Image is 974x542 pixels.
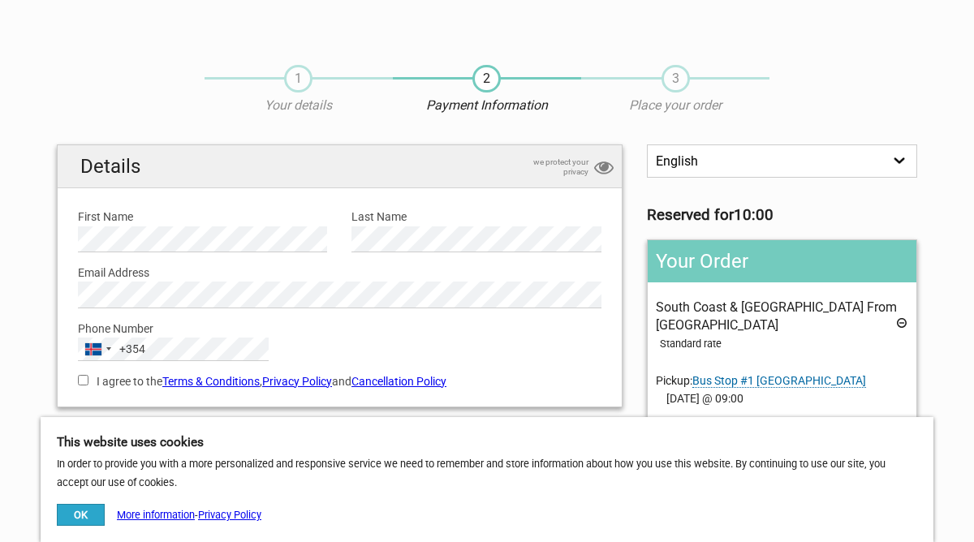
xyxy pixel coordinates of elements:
span: 2 [472,65,501,92]
label: Phone Number [78,320,601,338]
div: +354 [119,340,145,358]
label: I agree to the , and [78,372,601,390]
button: Selected country [79,338,145,359]
label: Last Name [351,208,601,226]
span: we protect your privacy [507,157,588,177]
button: OK [57,504,105,526]
span: 1 [284,65,312,92]
label: First Name [78,208,327,226]
a: More information [117,509,195,521]
a: Privacy Policy [262,375,332,388]
span: 3 [662,65,690,92]
div: In order to provide you with a more personalized and responsive service we need to remember and s... [41,417,933,542]
p: Place your order [581,97,769,114]
a: Privacy Policy [198,509,261,521]
i: privacy protection [594,157,614,179]
div: Standard rate [660,335,908,353]
a: Terms & Conditions [162,375,260,388]
a: Cancellation Policy [351,375,446,388]
div: - [57,504,261,526]
p: Your details [205,97,393,114]
h2: Details [58,145,622,188]
strong: 10:00 [734,206,774,224]
span: South Coast & [GEOGRAPHIC_DATA] From [GEOGRAPHIC_DATA] [656,299,897,333]
label: Email Address [78,264,601,282]
p: Payment Information [393,97,581,114]
h5: This website uses cookies [57,433,917,451]
h3: Reserved for [647,206,917,224]
span: [DATE] @ 09:00 [656,389,908,407]
h2: Your Order [648,240,916,282]
span: Change pickup place [692,374,866,388]
span: Pickup: [656,374,866,388]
